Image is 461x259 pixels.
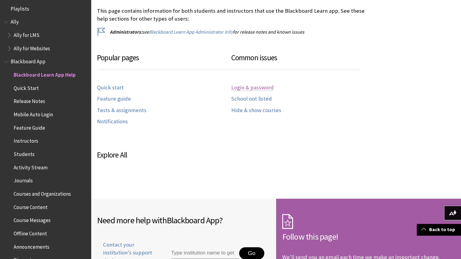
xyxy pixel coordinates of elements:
[167,215,219,226] span: Blackboard App
[14,162,48,171] span: Activity Stream
[14,176,33,184] span: Journals
[97,214,270,227] h2: Need more help with ?
[14,30,39,38] span: Ally for LMS
[97,28,365,35] p: see for release notes and known issues
[11,4,29,12] span: Playlists
[14,189,71,197] span: Courses and Organizations
[14,228,47,237] span: Offline Content
[417,224,461,235] a: Back to top
[97,118,128,125] a: Notifications
[231,84,274,91] a: Login & password
[14,70,76,78] span: Blackboard Learn App Help
[14,242,49,250] span: Announcements
[97,52,231,70] h3: Popular pages
[231,107,281,114] a: Hide & show courses
[282,214,293,229] img: Subscription Icon
[14,215,51,224] span: Course Messages
[14,43,50,51] span: Ally for Websites
[4,17,87,54] nav: Book outline for Anthology Ally Help
[14,136,38,144] span: Instructors
[97,84,124,91] a: Quick start
[231,52,359,70] h3: Common issues
[149,29,233,35] a: Blackboard Learn App Administrator Info
[14,83,39,91] span: Quick Start
[14,109,53,118] span: Mobile Auto Login
[282,230,455,243] h2: Follow this page!
[97,95,131,102] a: Feature guide
[14,202,48,210] span: Course Content
[110,29,142,35] span: Administrators:
[97,7,365,23] p: This page contains information for both students and instructors that use the Blackboard Learn ap...
[11,57,45,65] span: Blackboard App
[231,95,272,102] a: School not listed
[4,4,87,14] nav: Book outline for Playlists
[97,149,365,161] h3: Explore All
[14,149,35,157] span: Students
[14,96,45,105] span: Release Notes
[14,123,45,131] span: Feature Guide
[97,107,146,114] a: Tests & assignments
[11,17,19,25] span: Ally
